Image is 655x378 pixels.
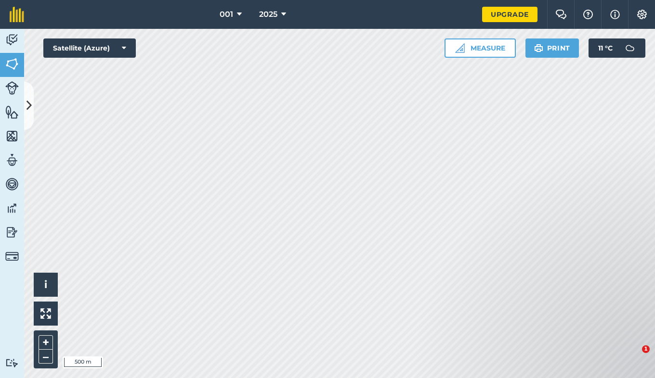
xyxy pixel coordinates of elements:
[5,225,19,239] img: svg+xml;base64,PD94bWwgdmVyc2lvbj0iMS4wIiBlbmNvZGluZz0idXRmLTgiPz4KPCEtLSBHZW5lcmF0b3I6IEFkb2JlIE...
[636,10,648,19] img: A cog icon
[5,57,19,71] img: svg+xml;base64,PHN2ZyB4bWxucz0iaHR0cDovL3d3dy53My5vcmcvMjAwMC9zdmciIHdpZHRoPSI1NiIgaGVpZ2h0PSI2MC...
[5,81,19,95] img: svg+xml;base64,PD94bWwgdmVyc2lvbj0iMS4wIiBlbmNvZGluZz0idXRmLTgiPz4KPCEtLSBHZW5lcmF0b3I6IEFkb2JlIE...
[5,105,19,119] img: svg+xml;base64,PHN2ZyB4bWxucz0iaHR0cDovL3d3dy53My5vcmcvMjAwMC9zdmciIHdpZHRoPSI1NiIgaGVpZ2h0PSI2MC...
[598,38,613,58] span: 11 ° C
[455,43,465,53] img: Ruler icon
[525,38,579,58] button: Print
[642,345,650,353] span: 1
[622,345,645,368] iframe: Intercom live chat
[610,9,620,20] img: svg+xml;base64,PHN2ZyB4bWxucz0iaHR0cDovL3d3dy53My5vcmcvMjAwMC9zdmciIHdpZHRoPSIxNyIgaGVpZ2h0PSIxNy...
[44,278,47,290] span: i
[534,42,543,54] img: svg+xml;base64,PHN2ZyB4bWxucz0iaHR0cDovL3d3dy53My5vcmcvMjAwMC9zdmciIHdpZHRoPSIxOSIgaGVpZ2h0PSIyNC...
[10,7,24,22] img: fieldmargin Logo
[555,10,567,19] img: Two speech bubbles overlapping with the left bubble in the forefront
[34,273,58,297] button: i
[5,201,19,215] img: svg+xml;base64,PD94bWwgdmVyc2lvbj0iMS4wIiBlbmNvZGluZz0idXRmLTgiPz4KPCEtLSBHZW5lcmF0b3I6IEFkb2JlIE...
[39,335,53,350] button: +
[5,33,19,47] img: svg+xml;base64,PD94bWwgdmVyc2lvbj0iMS4wIiBlbmNvZGluZz0idXRmLTgiPz4KPCEtLSBHZW5lcmF0b3I6IEFkb2JlIE...
[220,9,233,20] span: 001
[5,129,19,143] img: svg+xml;base64,PHN2ZyB4bWxucz0iaHR0cDovL3d3dy53My5vcmcvMjAwMC9zdmciIHdpZHRoPSI1NiIgaGVpZ2h0PSI2MC...
[5,177,19,191] img: svg+xml;base64,PD94bWwgdmVyc2lvbj0iMS4wIiBlbmNvZGluZz0idXRmLTgiPz4KPCEtLSBHZW5lcmF0b3I6IEFkb2JlIE...
[445,38,516,58] button: Measure
[40,308,51,319] img: Four arrows, one pointing top left, one top right, one bottom right and the last bottom left
[5,153,19,167] img: svg+xml;base64,PD94bWwgdmVyc2lvbj0iMS4wIiBlbmNvZGluZz0idXRmLTgiPz4KPCEtLSBHZW5lcmF0b3I6IEFkb2JlIE...
[482,7,537,22] a: Upgrade
[589,38,645,58] button: 11 °C
[43,38,136,58] button: Satellite (Azure)
[582,10,594,19] img: A question mark icon
[5,358,19,367] img: svg+xml;base64,PD94bWwgdmVyc2lvbj0iMS4wIiBlbmNvZGluZz0idXRmLTgiPz4KPCEtLSBHZW5lcmF0b3I6IEFkb2JlIE...
[5,250,19,263] img: svg+xml;base64,PD94bWwgdmVyc2lvbj0iMS4wIiBlbmNvZGluZz0idXRmLTgiPz4KPCEtLSBHZW5lcmF0b3I6IEFkb2JlIE...
[39,350,53,364] button: –
[620,38,640,58] img: svg+xml;base64,PD94bWwgdmVyc2lvbj0iMS4wIiBlbmNvZGluZz0idXRmLTgiPz4KPCEtLSBHZW5lcmF0b3I6IEFkb2JlIE...
[259,9,277,20] span: 2025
